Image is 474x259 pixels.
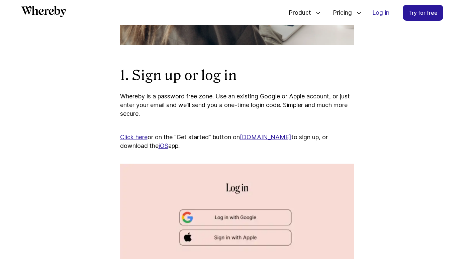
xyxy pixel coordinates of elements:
p: Whereby is a password free zone. Use an existing Google or Apple account, or just enter your emai... [120,92,354,118]
p: or on the “Get started” button on to sign up, or download the app. [120,124,354,150]
a: Try for free [403,5,443,21]
a: [DOMAIN_NAME] [240,134,291,141]
span: Product [282,2,313,24]
h2: 1. Sign up or log in [120,67,354,84]
a: iOS [159,142,168,149]
a: Whereby [21,6,66,19]
svg: Whereby [21,6,66,17]
a: Click here [120,134,148,141]
a: Log in [367,5,395,20]
span: Pricing [326,2,354,24]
